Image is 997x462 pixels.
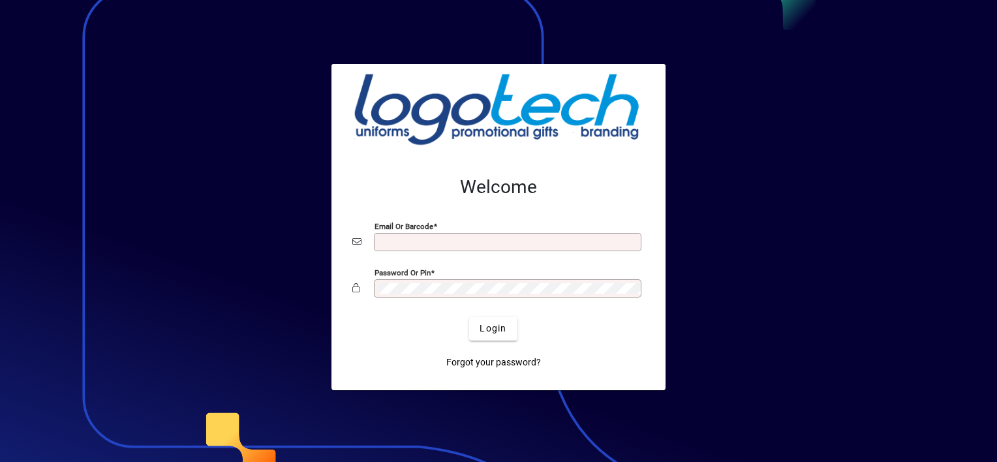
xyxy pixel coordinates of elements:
[375,268,431,277] mat-label: Password or Pin
[480,322,506,335] span: Login
[469,317,517,341] button: Login
[352,176,645,198] h2: Welcome
[375,221,433,230] mat-label: Email or Barcode
[446,356,541,369] span: Forgot your password?
[441,351,546,375] a: Forgot your password?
